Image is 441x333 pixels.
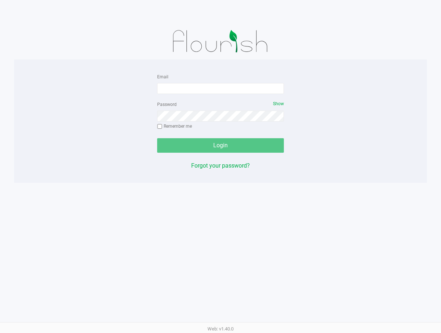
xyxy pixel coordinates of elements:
[157,124,162,129] input: Remember me
[273,101,284,106] span: Show
[191,161,250,170] button: Forgot your password?
[207,326,234,332] span: Web: v1.40.0
[157,101,177,108] label: Password
[157,123,192,129] label: Remember me
[157,74,168,80] label: Email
